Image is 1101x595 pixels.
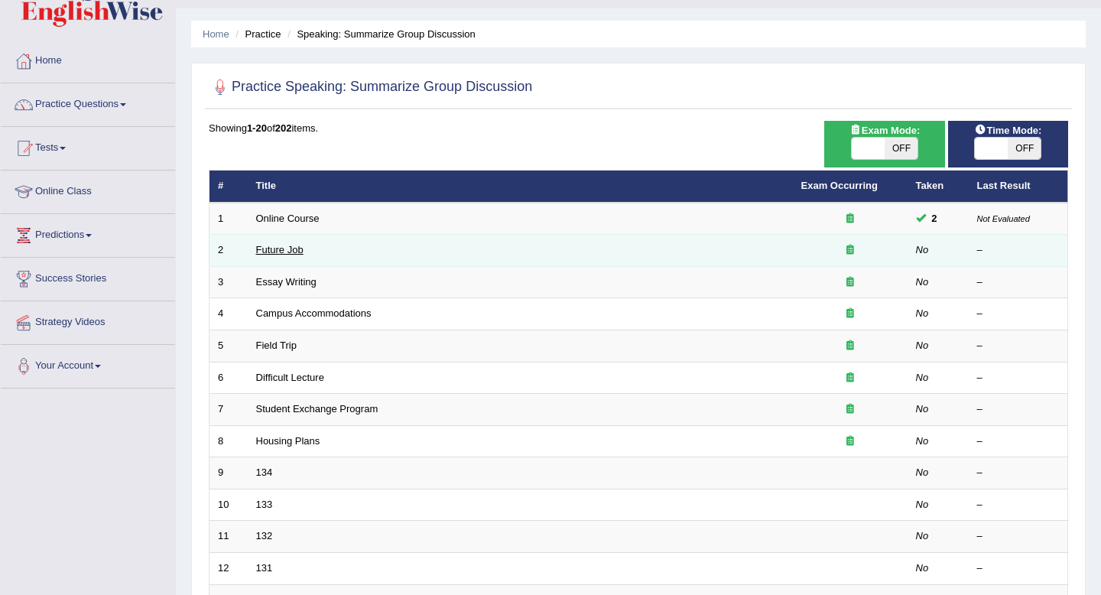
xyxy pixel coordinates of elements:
em: No [916,307,929,319]
b: 202 [275,122,292,134]
a: 134 [256,467,273,478]
th: # [209,171,248,203]
div: Showing of items. [209,121,1068,135]
a: 131 [256,562,273,574]
span: Time Mode: [968,122,1047,138]
em: No [916,562,929,574]
td: 2 [209,235,248,267]
h2: Practice Speaking: Summarize Group Discussion [209,76,532,99]
em: No [916,467,929,478]
em: No [916,499,929,510]
div: Exam occurring question [801,402,899,417]
span: You can still take this question [926,210,943,226]
span: OFF [885,138,917,159]
em: No [916,530,929,541]
a: Your Account [1,345,175,383]
em: No [916,244,929,255]
div: Show exams occurring in exams [824,121,944,167]
a: Success Stories [1,258,175,296]
div: – [977,466,1060,480]
a: Home [1,40,175,78]
div: – [977,371,1060,385]
td: 9 [209,457,248,489]
th: Taken [908,171,969,203]
div: Exam occurring question [801,434,899,449]
a: Housing Plans [256,435,320,447]
a: Difficult Lecture [256,372,324,383]
td: 1 [209,203,248,235]
a: Online Course [256,213,320,224]
div: – [977,529,1060,544]
a: Student Exchange Program [256,403,378,415]
div: Exam occurring question [801,243,899,258]
td: 6 [209,362,248,394]
div: – [977,402,1060,417]
li: Speaking: Summarize Group Discussion [284,27,476,41]
td: 3 [209,266,248,298]
span: OFF [1008,138,1041,159]
td: 4 [209,298,248,330]
b: 1-20 [247,122,267,134]
td: 5 [209,330,248,363]
li: Practice [232,27,281,41]
div: – [977,498,1060,512]
div: – [977,434,1060,449]
div: – [977,307,1060,321]
a: Home [203,28,229,40]
div: Exam occurring question [801,339,899,353]
td: 7 [209,394,248,426]
em: No [916,372,929,383]
td: 11 [209,521,248,553]
a: Future Job [256,244,304,255]
div: Exam occurring question [801,275,899,290]
a: Strategy Videos [1,301,175,340]
a: Campus Accommodations [256,307,372,319]
td: 10 [209,489,248,521]
em: No [916,276,929,288]
td: 12 [209,552,248,584]
a: Practice Questions [1,83,175,122]
span: Exam Mode: [843,122,926,138]
div: Exam occurring question [801,307,899,321]
a: Essay Writing [256,276,317,288]
a: Predictions [1,214,175,252]
small: Not Evaluated [977,214,1030,223]
a: 133 [256,499,273,510]
td: 8 [209,425,248,457]
th: Last Result [969,171,1068,203]
a: Tests [1,127,175,165]
th: Title [248,171,793,203]
div: – [977,275,1060,290]
a: Exam Occurring [801,180,878,191]
a: Online Class [1,171,175,209]
div: – [977,339,1060,353]
em: No [916,435,929,447]
a: Field Trip [256,340,297,351]
div: Exam occurring question [801,212,899,226]
a: 132 [256,530,273,541]
div: Exam occurring question [801,371,899,385]
em: No [916,403,929,415]
div: – [977,243,1060,258]
div: – [977,561,1060,576]
em: No [916,340,929,351]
